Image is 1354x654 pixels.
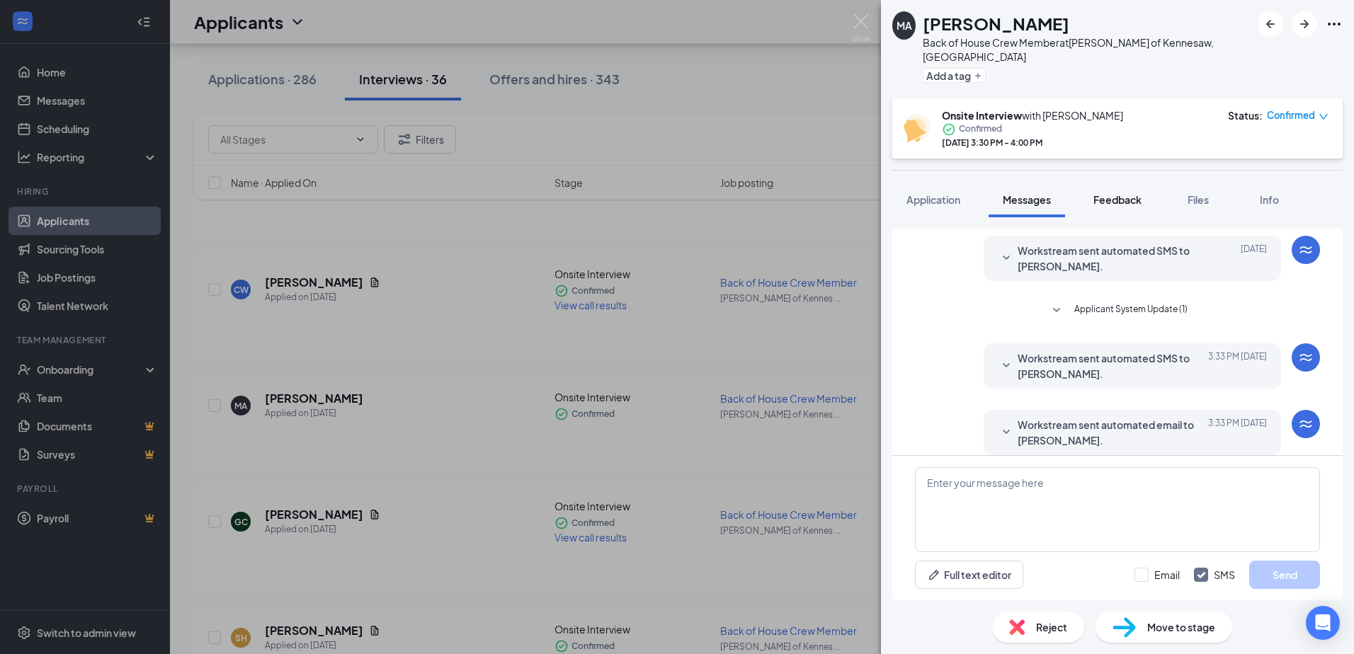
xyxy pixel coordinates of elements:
button: PlusAdd a tag [923,68,986,83]
svg: SmallChevronDown [998,250,1015,267]
div: MA [897,18,912,33]
svg: WorkstreamLogo [1297,241,1314,258]
svg: SmallChevronDown [998,357,1015,374]
span: down [1319,112,1329,122]
div: Back of House Crew Member at [PERSON_NAME] of Kennesaw, [GEOGRAPHIC_DATA] [923,35,1251,64]
svg: CheckmarkCircle [942,122,956,137]
svg: Ellipses [1326,16,1343,33]
span: Workstream sent automated SMS to [PERSON_NAME]. [1018,350,1203,381]
svg: Plus [974,71,982,80]
h1: [PERSON_NAME] [923,11,1069,35]
span: Applicant System Update (1) [1074,302,1188,319]
svg: ArrowLeftNew [1262,16,1279,33]
svg: Pen [927,568,941,582]
span: Info [1260,193,1279,206]
span: [DATE] 3:33 PM [1208,350,1267,381]
span: [DATE] 3:33 PM [1208,417,1267,448]
div: with [PERSON_NAME] [942,108,1123,122]
span: Reject [1036,619,1067,635]
span: Feedback [1093,193,1142,206]
b: Onsite Interview [942,109,1022,122]
svg: ArrowRight [1296,16,1313,33]
span: Confirmed [1267,108,1315,122]
span: Workstream sent automated email to [PERSON_NAME]. [1018,417,1203,448]
svg: WorkstreamLogo [1297,415,1314,432]
button: ArrowLeftNew [1258,11,1283,37]
div: Open Intercom Messenger [1306,606,1340,640]
span: Messages [1003,193,1051,206]
span: Workstream sent automated SMS to [PERSON_NAME]. [1018,243,1203,274]
div: [DATE] 3:30 PM - 4:00 PM [942,137,1123,149]
div: Status : [1228,108,1263,122]
button: Send [1249,561,1320,589]
span: Application [906,193,960,206]
svg: WorkstreamLogo [1297,349,1314,366]
svg: SmallChevronDown [1048,302,1065,319]
button: SmallChevronDownApplicant System Update (1) [1048,302,1188,319]
span: Move to stage [1147,619,1215,635]
button: ArrowRight [1292,11,1317,37]
span: Files [1188,193,1209,206]
button: Full text editorPen [915,561,1023,589]
svg: SmallChevronDown [998,424,1015,441]
span: [DATE] [1241,243,1267,274]
span: Confirmed [959,122,1002,137]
